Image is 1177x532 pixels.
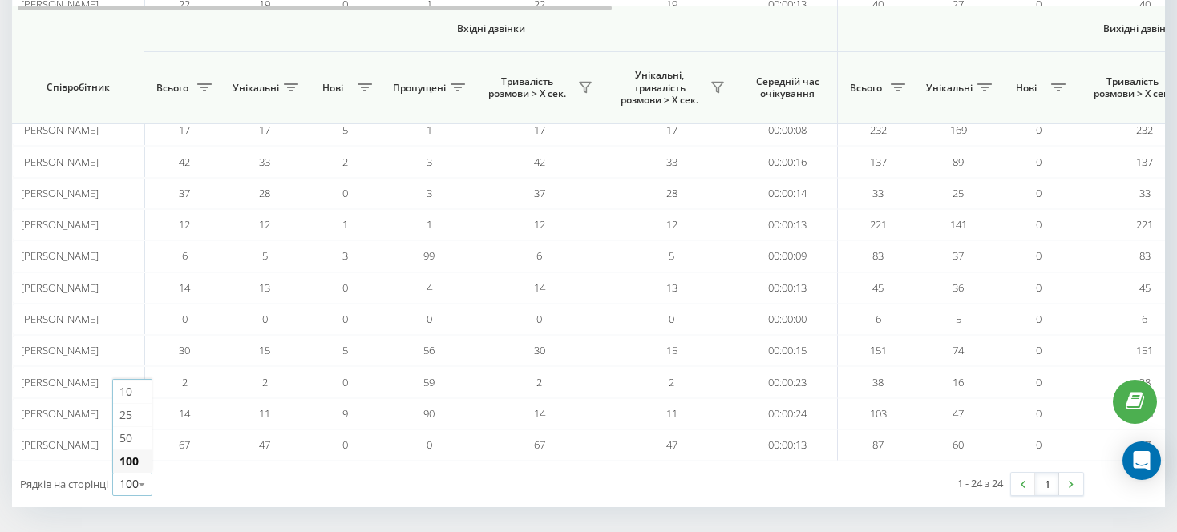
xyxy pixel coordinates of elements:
span: Унікальні, тривалість розмови > Х сек. [613,69,706,107]
span: 38 [872,375,884,389]
span: 42 [179,155,190,169]
span: 60 [953,437,964,452]
span: 14 [534,280,545,295]
span: 232 [870,123,887,137]
span: 6 [182,248,188,263]
span: Нові [313,82,353,95]
span: 47 [953,406,964,421]
span: 5 [342,343,348,357]
span: 0 [342,312,348,326]
span: 0 [1036,343,1042,357]
span: 12 [259,217,270,232]
span: 0 [1036,375,1042,389]
span: 0 [427,312,432,326]
span: 50 [119,430,132,445]
span: 74 [953,343,964,357]
span: 67 [534,437,545,452]
span: 47 [259,437,270,452]
span: Співробітник [26,82,130,95]
span: 100 [119,453,139,469]
span: 12 [179,217,190,232]
span: 0 [1036,248,1042,263]
span: 0 [1036,186,1042,200]
span: 0 [1036,123,1042,137]
span: 17 [259,123,270,137]
span: 37 [953,248,964,263]
td: 00:00:15 [738,335,838,366]
span: 0 [1036,280,1042,295]
span: 17 [534,123,545,137]
span: 45 [1139,280,1151,295]
span: 6 [876,312,881,326]
span: 37 [534,186,545,200]
span: 87 [872,437,884,452]
span: 0 [1036,406,1042,421]
span: 0 [342,280,348,295]
span: 11 [259,406,270,421]
span: 1 [427,123,432,137]
span: 141 [950,217,967,232]
span: 151 [1136,343,1153,357]
span: [PERSON_NAME] [21,248,99,263]
span: Пропущені [393,82,446,95]
td: 00:00:08 [738,115,838,146]
span: 25 [953,186,964,200]
td: 00:00:23 [738,366,838,397]
span: Унікальні [926,82,973,95]
span: 137 [1136,155,1153,169]
span: 4 [427,280,432,295]
span: 33 [259,155,270,169]
span: 169 [950,123,967,137]
span: 37 [179,186,190,200]
span: Всього [846,82,886,95]
span: 0 [262,312,268,326]
span: 28 [259,186,270,200]
span: Середній час очікування [750,75,825,100]
span: [PERSON_NAME] [21,375,99,389]
span: [PERSON_NAME] [21,280,99,295]
span: 33 [1139,186,1151,200]
td: 00:00:13 [738,209,838,240]
span: 1 [342,217,348,232]
span: 2 [536,375,542,389]
span: 12 [534,217,545,232]
td: 00:00:24 [738,398,838,429]
span: 15 [666,343,677,357]
span: 13 [666,280,677,295]
span: 3 [427,186,432,200]
div: Open Intercom Messenger [1122,441,1161,480]
span: 221 [870,217,887,232]
td: 00:00:00 [738,304,838,335]
span: [PERSON_NAME] [21,406,99,421]
span: 83 [872,248,884,263]
span: 6 [1142,312,1147,326]
span: 0 [536,312,542,326]
span: 90 [423,406,435,421]
span: 5 [262,248,268,263]
span: 30 [179,343,190,357]
span: 1 [427,217,432,232]
span: 0 [1036,155,1042,169]
span: 6 [536,248,542,263]
span: 232 [1136,123,1153,137]
span: 17 [179,123,190,137]
span: 17 [666,123,677,137]
span: 99 [423,248,435,263]
span: 5 [956,312,961,326]
span: 0 [1036,217,1042,232]
a: 1 [1035,473,1059,495]
span: 83 [1139,248,1151,263]
td: 00:00:13 [738,429,838,461]
span: 0 [342,437,348,452]
span: 2 [182,375,188,389]
span: 0 [1036,312,1042,326]
span: 38 [1139,375,1151,389]
span: 0 [1036,437,1042,452]
span: 2 [669,375,674,389]
span: Вхідні дзвінки [186,22,795,35]
span: Рядків на сторінці [20,477,108,491]
span: 0 [342,375,348,389]
span: [PERSON_NAME] [21,217,99,232]
span: 2 [342,155,348,169]
span: [PERSON_NAME] [21,343,99,357]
